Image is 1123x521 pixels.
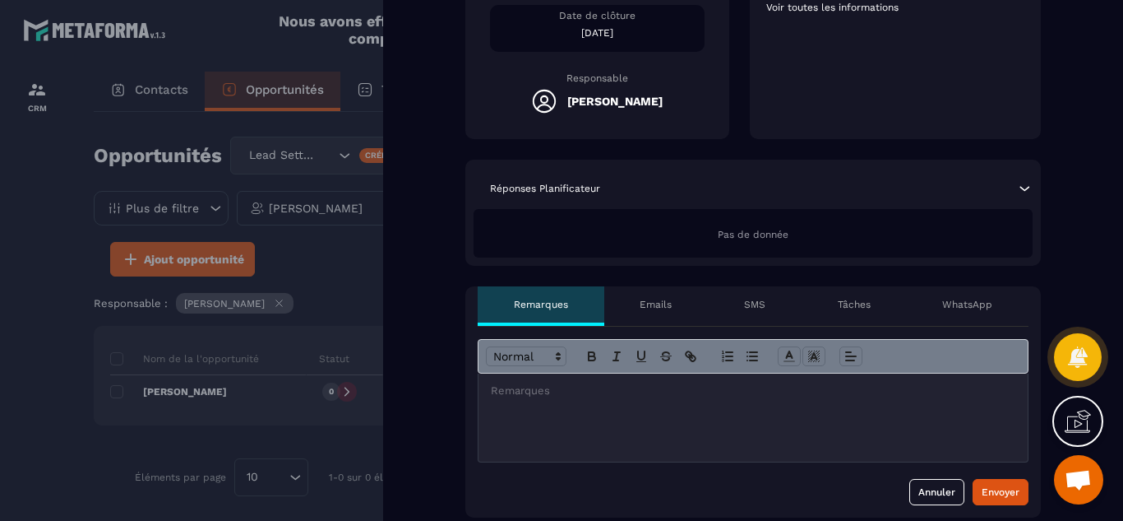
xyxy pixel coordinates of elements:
button: Envoyer [973,479,1028,505]
p: Réponses Planificateur [490,182,600,195]
p: Voir toutes les informations [766,1,1024,14]
div: Ouvrir le chat [1054,455,1103,505]
p: Tâches [838,298,871,311]
div: Envoyer [982,484,1019,500]
span: Pas de donnée [718,229,788,240]
p: [DATE] [490,26,705,40]
p: Date de clôture [490,9,705,22]
button: Annuler [909,479,964,505]
h5: [PERSON_NAME] [567,95,663,108]
p: Responsable [490,72,705,84]
p: Emails [640,298,672,311]
p: SMS [744,298,765,311]
p: Remarques [514,298,568,311]
p: WhatsApp [942,298,992,311]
